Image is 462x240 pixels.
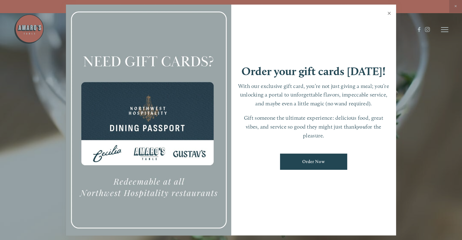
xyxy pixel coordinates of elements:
h1: Order your gift cards [DATE]! [242,66,386,77]
a: Close [383,5,395,23]
em: you [357,123,366,130]
a: Order Now [280,154,347,170]
p: With our exclusive gift card, you’re not just giving a meal; you’re unlocking a portal to unforge... [237,82,390,108]
p: Gift someone the ultimate experience: delicious food, great vibes, and service so good they might... [237,114,390,140]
